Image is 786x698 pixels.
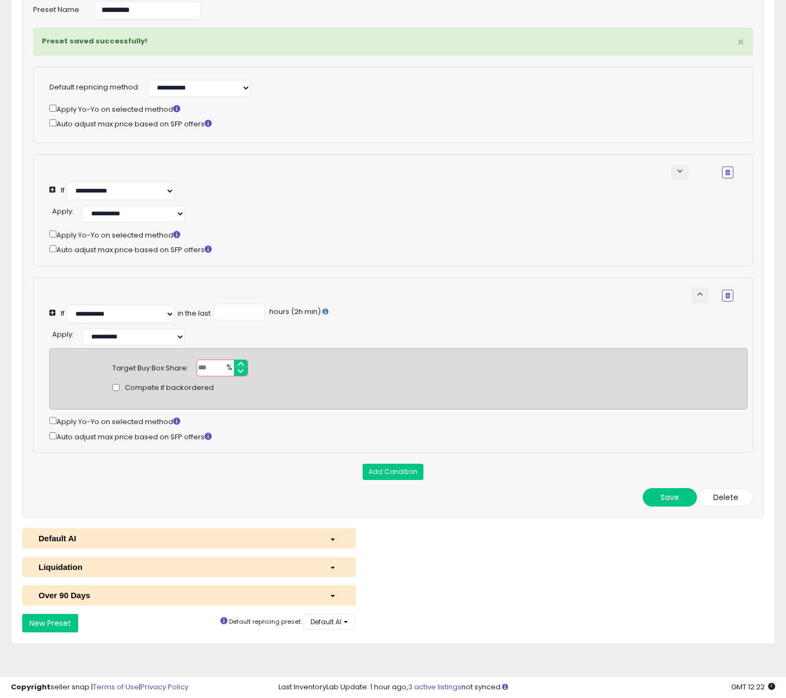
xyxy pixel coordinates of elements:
[112,360,188,374] div: Target Buy Box Share:
[22,528,356,548] button: Default AI
[30,590,321,601] div: Over 90 Days
[22,557,356,577] button: Liquidation
[52,329,72,340] span: Apply
[229,617,302,626] small: Default repricing preset:
[22,614,78,632] button: New Preset
[93,682,139,692] a: Terms of Use
[11,682,50,692] strong: Copyright
[643,488,697,507] button: Save
[268,306,321,317] span: hours (2h min)
[49,430,747,443] div: Auto adjust max price based on SFP offers
[30,533,321,544] div: Default AI
[363,464,423,480] button: Add Condition
[49,243,747,255] div: Auto adjust max price based on SFP offers
[42,36,147,46] strong: Preset saved successfully!
[303,614,355,630] button: Default AI
[699,488,753,507] button: Delete
[30,561,321,573] div: Liquidation
[725,169,730,176] i: Remove Condition
[731,682,775,692] span: 2025-10-6 12:22 GMT
[52,326,74,340] div: :
[49,415,747,427] div: Apply Yo-Yo on selected method
[408,682,461,692] a: 3 active listings
[220,360,237,376] span: %
[49,117,733,130] div: Auto adjust max price based on SFP offers
[49,228,747,241] div: Apply Yo-Yo on selected method
[675,166,685,176] span: keyboard_arrow_down
[725,292,730,299] i: Remove Condition
[671,165,688,180] button: keyboard_arrow_down
[278,682,775,693] div: Last InventoryLab Update: 1 hour ago, not synced.
[52,206,72,216] span: Apply
[310,617,341,626] span: Default AI
[695,289,705,299] span: keyboard_arrow_up
[49,103,733,115] div: Apply Yo-Yo on selected method
[141,682,188,692] a: Privacy Policy
[692,288,708,303] button: keyboard_arrow_up
[25,1,86,15] label: Preset Name
[11,682,188,693] div: seller snap | |
[737,34,744,50] span: ×
[178,309,211,319] div: in the last
[49,82,140,93] label: Default repricing method:
[22,585,356,605] button: Over 90 Days
[125,383,214,393] span: Compete if backordered
[52,203,74,217] div: :
[737,36,744,48] button: ×
[502,683,508,690] i: Click here to read more about un-synced listings.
